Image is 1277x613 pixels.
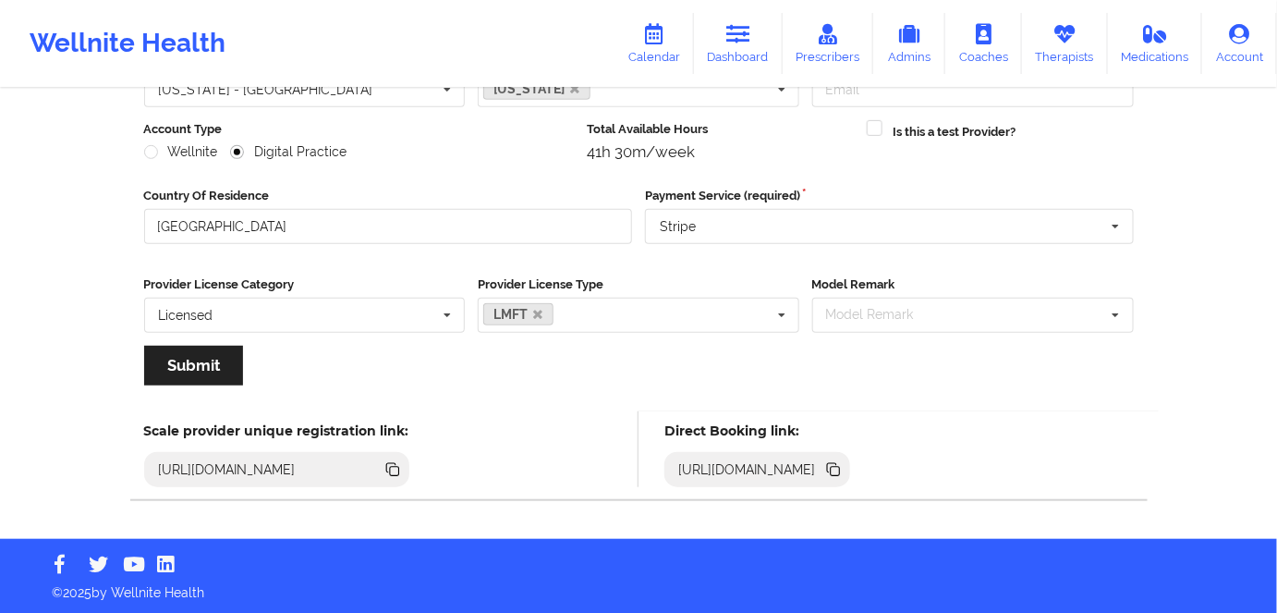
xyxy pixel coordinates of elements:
div: [US_STATE] - [GEOGRAPHIC_DATA] [159,83,373,96]
div: Stripe [660,220,696,233]
label: Wellnite [144,144,218,160]
label: Provider License Type [478,276,799,294]
div: [URL][DOMAIN_NAME] [671,460,823,479]
input: Email [812,72,1134,107]
label: Country Of Residence [144,187,633,205]
a: Calendar [614,13,694,74]
label: Digital Practice [230,144,347,160]
div: 41h 30m/week [587,142,854,161]
label: Is this a test Provider? [894,123,1016,141]
label: Model Remark [812,276,1134,294]
p: © 2025 by Wellnite Health [39,570,1238,602]
button: Submit [144,346,243,386]
a: Coaches [945,13,1022,74]
a: [US_STATE] [483,78,590,100]
a: LMFT [483,303,553,325]
a: Therapists [1022,13,1108,74]
a: Dashboard [694,13,783,74]
h5: Scale provider unique registration link: [144,423,409,439]
label: Total Available Hours [587,120,854,139]
a: Prescribers [783,13,874,74]
label: Account Type [144,120,575,139]
div: [URL][DOMAIN_NAME] [151,460,303,479]
div: Licensed [159,309,213,322]
a: Admins [873,13,945,74]
label: Provider License Category [144,276,466,294]
a: Account [1202,13,1277,74]
label: Payment Service (required) [645,187,1134,205]
a: Medications [1108,13,1203,74]
div: Model Remark [821,304,941,325]
h5: Direct Booking link: [664,423,850,439]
